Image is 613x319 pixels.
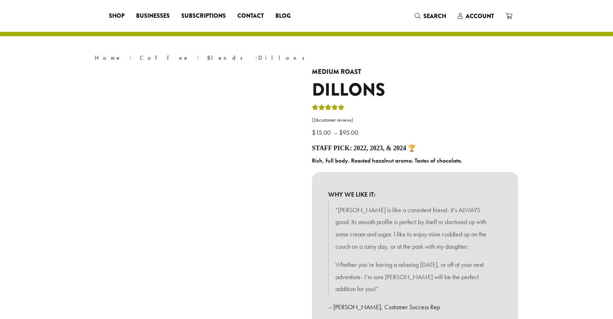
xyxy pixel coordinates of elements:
[129,51,132,62] span: ›
[328,188,502,201] b: WHY WE LIKE IT:
[339,128,360,137] bdi: 95.00
[312,68,518,76] h4: Medium Roast
[255,51,258,62] span: ›
[136,12,170,21] span: Businesses
[452,10,500,22] a: Account
[95,54,122,62] a: Home
[339,128,343,137] span: $
[140,54,189,62] a: Coffee
[313,117,319,123] span: 26
[103,10,130,22] a: Shop
[181,12,226,21] span: Subscriptions
[232,10,270,22] a: Contact
[466,12,494,20] span: Account
[423,12,446,20] span: Search
[334,128,338,137] span: –
[335,204,495,253] p: “[PERSON_NAME] is like a consistent friend- it’s ALWAYS good. Its smooth profile is perfect by it...
[95,54,518,62] nav: Breadcrumb
[409,10,452,22] a: Search
[312,157,462,164] b: Rich, full body. Roasted hazelnut aroma. Tastes of chocolate.
[270,10,296,22] a: Blog
[312,103,344,114] div: Rated 5.00 out of 5
[312,128,333,137] bdi: 15.00
[237,12,264,21] span: Contact
[312,80,518,101] h1: Dillons
[328,301,502,313] p: – [PERSON_NAME], Customer Success Rep
[109,12,124,21] span: Shop
[335,259,495,295] p: Whether you’re having a relaxing [DATE], or off at your next adventure- I’m sure [PERSON_NAME] wi...
[130,10,176,22] a: Businesses
[176,10,232,22] a: Subscriptions
[275,12,291,21] span: Blog
[312,117,518,124] a: (26customer reviews)
[197,51,199,62] span: ›
[207,54,248,62] a: Blends
[312,144,518,152] h4: Staff Pick: 2022, 2023, & 2024 🏆
[312,128,316,137] span: $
